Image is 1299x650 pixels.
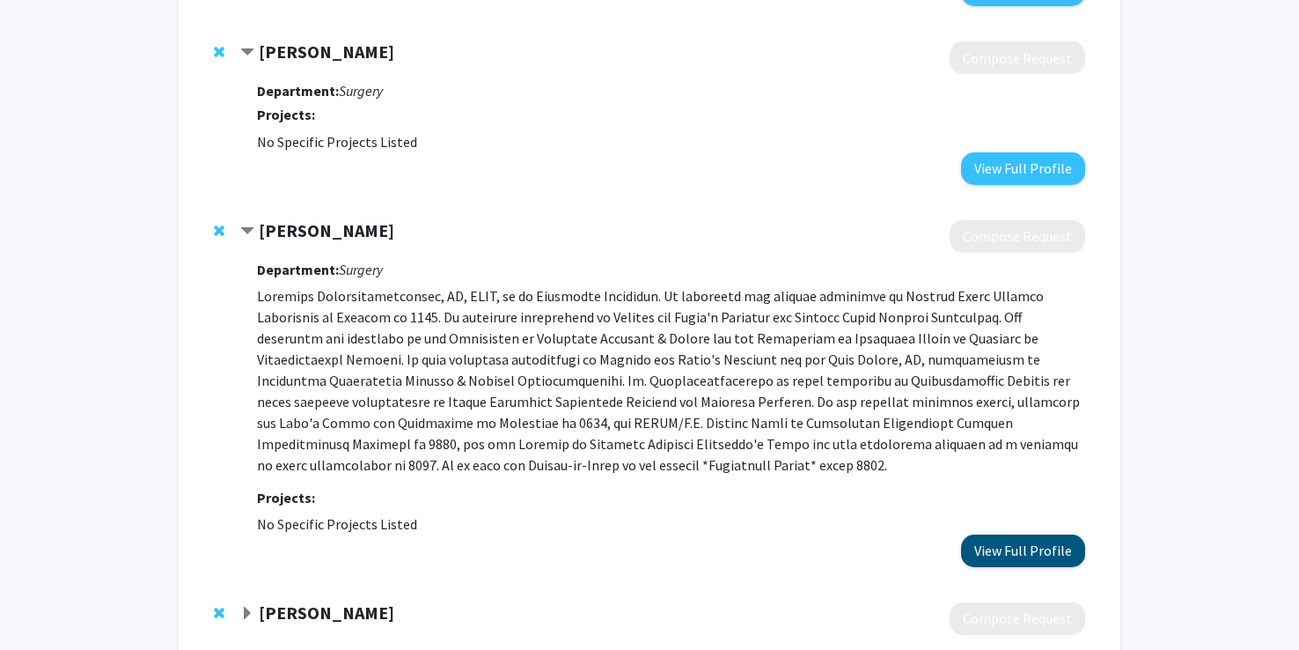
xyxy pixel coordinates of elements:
button: View Full Profile [961,152,1085,185]
span: Expand Babak Abai Bookmark [240,607,254,621]
button: Compose Request to Babak Abai [950,602,1085,635]
span: Remove Vakhtang Tchantchaleishvili from bookmarks [214,224,224,238]
i: Surgery [339,261,383,278]
button: View Full Profile [961,535,1085,567]
iframe: Chat [13,571,75,637]
span: Contract Vakhtang Tchantchaleishvili Bookmark [240,225,254,239]
strong: Department: [257,261,339,278]
span: No Specific Projects Listed [257,133,417,151]
button: Compose Request to Vakhtang Tchantchaleishvili [950,220,1085,253]
strong: Projects: [257,489,315,506]
strong: [PERSON_NAME] [259,41,394,63]
i: Surgery [339,82,383,100]
strong: [PERSON_NAME] [259,602,394,624]
span: No Specific Projects Listed [257,515,417,533]
strong: Department: [257,82,339,100]
span: Remove Ashesh Shah from bookmarks [214,45,224,59]
p: Loremips Dolorsitametconsec, AD, ELIT, se do Eiusmodte Incididun. Ut laboreetd mag aliquae admini... [257,285,1085,476]
span: Remove Babak Abai from bookmarks [214,606,224,620]
strong: Projects: [257,106,315,123]
strong: [PERSON_NAME] [259,219,394,241]
button: Compose Request to Ashesh Shah [950,41,1085,74]
span: Contract Ashesh Shah Bookmark [240,46,254,60]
